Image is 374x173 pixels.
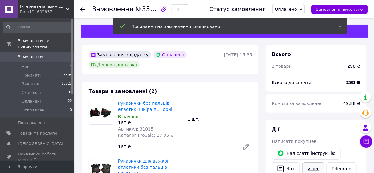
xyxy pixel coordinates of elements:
[92,6,133,13] span: Замовлення
[63,73,72,78] span: 3895
[3,22,73,33] input: Пошук
[20,4,66,9] span: Інтернет-магазин спорттоварів "SprinterSport"
[89,107,113,118] img: Рукавички без пальців еластик, шкіра XL чорні
[209,6,266,12] div: Статус замовлення
[272,147,341,160] button: Надіслати інструкцію
[22,81,41,87] span: Виконані
[89,51,151,58] div: Замовлення з додатку
[63,90,72,95] span: 5908
[18,151,57,163] span: Показники роботи компанії
[131,23,323,30] div: Посилання на замовлення скопійовано
[18,120,48,126] span: Повідомлення
[18,131,57,136] span: Товари та послуги
[118,120,183,126] div: 167 ₴
[18,38,74,49] span: Замовлення та повідомлення
[272,101,323,106] span: Комісія за замовлення
[22,64,30,70] span: Нові
[22,73,41,78] span: Прийняті
[240,141,252,153] a: Редагувати
[20,9,74,15] div: Ваш ID: 602837
[316,7,363,12] span: Замовлення виконано
[89,61,140,68] div: Дешева доставка
[70,107,72,113] span: 0
[18,54,43,60] span: Замовлення
[275,7,297,12] span: Оплачено
[18,141,63,147] span: [DEMOGRAPHIC_DATA]
[272,64,292,69] span: 2 товари
[118,133,174,138] span: Каталог ProSale: 27.95 ₴
[360,135,372,148] button: Чат з покупцем
[80,6,85,12] div: Повернутися назад
[346,80,360,85] b: 298 ₴
[22,99,41,104] span: Оплачені
[311,5,368,14] button: Замовлення виконано
[272,127,280,132] span: Дії
[272,80,312,85] span: Всього до сплати
[185,115,255,123] div: 1 шт.
[61,81,72,87] span: 18622
[116,143,237,151] div: 167 ₴
[68,99,72,104] span: 22
[22,90,42,95] span: Скасовані
[118,114,145,119] span: В наявності
[348,63,360,69] div: 298 ₴
[70,64,72,70] span: 0
[344,101,360,106] span: 49.88 ₴
[153,51,187,58] div: Оплачено
[118,101,172,112] a: Рукавички без пальців еластик, шкіра XL чорні
[272,51,291,57] span: Всього
[224,52,252,57] time: [DATE] 15:35
[118,127,153,131] span: Артикул: 31015
[272,139,318,144] span: Написати покупцеві
[89,88,157,94] span: Товари в замовленні (2)
[135,5,179,13] span: №356897254
[22,107,45,113] span: Отправлен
